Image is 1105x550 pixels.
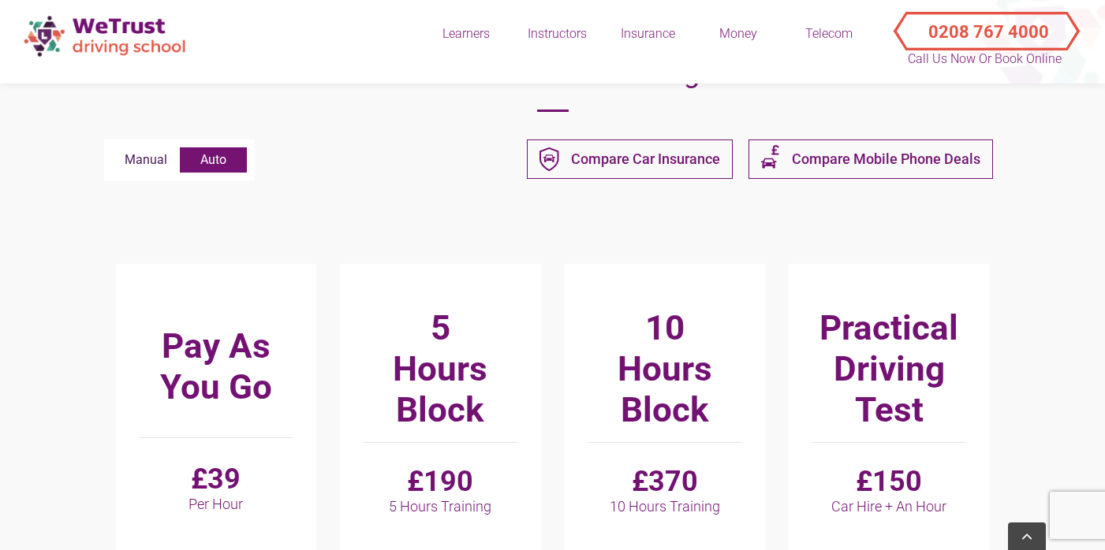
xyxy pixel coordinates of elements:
[906,50,1064,69] p: Call Us Now or Book Online
[140,463,293,512] h4: £39
[527,139,733,179] a: Group 43 Compare Car Insurance
[588,498,741,515] span: 10 Hours Training
[792,150,980,169] span: Compare Mobile Phone Deals
[364,465,517,515] h4: £190
[517,25,596,43] div: Instructors
[812,498,965,515] span: Car Hire + An Hour
[880,8,1089,39] a: Call Us Now or Book Online 0208 767 4000
[539,147,559,172] img: Group 43
[140,496,293,512] span: Per Hour
[761,141,780,177] img: PURPLE-Group-47
[364,498,517,515] span: 5 Hours Training
[364,307,517,430] h3: 5 Hours Block
[790,25,868,43] div: Telecom
[571,150,720,169] span: Compare Car Insurance
[112,147,180,173] label: Manual
[588,465,741,515] h4: £370
[588,307,741,430] h3: 10 Hours Block
[16,8,197,64] img: wetrust-ds-logo.png
[812,307,965,430] h3: Practical Driving Test
[748,139,993,179] a: PURPLE-Group-47 Compare Mobile Phone Deals
[608,25,687,43] div: Insurance
[427,25,506,43] div: Learners
[140,307,293,426] h3: Pay As You Go
[812,465,965,515] h4: £150
[180,147,247,173] label: Auto
[900,8,1070,39] button: Call Us Now or Book Online
[699,25,778,43] div: Money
